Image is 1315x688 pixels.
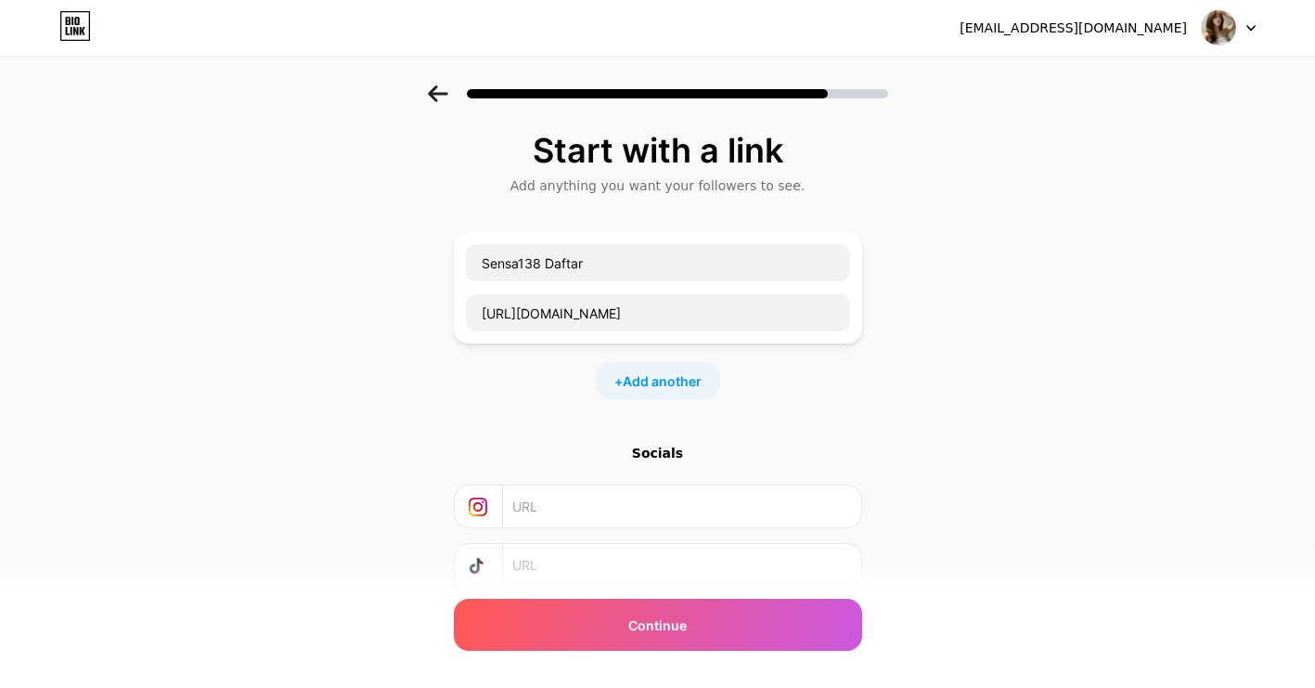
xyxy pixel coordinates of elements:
[596,362,720,399] div: +
[960,19,1187,38] div: [EMAIL_ADDRESS][DOMAIN_NAME]
[628,616,687,635] span: Continue
[512,486,849,527] input: URL
[1201,10,1236,45] img: sensa138alt_
[466,244,850,281] input: Link name
[623,371,702,391] span: Add another
[454,444,862,462] div: Socials
[466,294,850,331] input: URL
[463,176,853,195] div: Add anything you want your followers to see.
[463,132,853,169] div: Start with a link
[512,544,849,586] input: URL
